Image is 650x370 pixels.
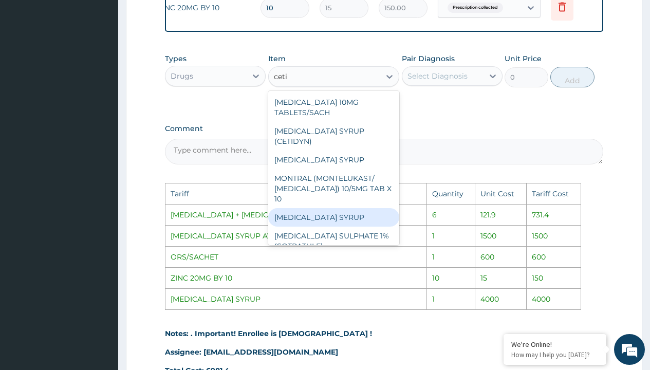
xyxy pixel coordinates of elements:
[475,288,527,309] td: 4000
[427,183,475,204] td: Quantity
[526,288,581,309] td: 4000
[165,183,427,204] td: Tariff
[268,227,400,255] div: [MEDICAL_DATA] SULPHATE 1% (SOTRATULE)
[427,204,475,225] td: 6
[448,3,503,13] span: Prescription collected
[427,267,475,288] td: 10
[505,53,542,64] label: Unit Price
[402,53,455,64] label: Pair Diagnosis
[475,225,527,246] td: 1500
[268,53,286,64] label: Item
[169,5,193,30] div: Minimize live chat window
[268,151,400,169] div: [MEDICAL_DATA] SYRUP
[407,71,468,81] div: Select Diagnosis
[165,347,603,357] div: Assignee: [EMAIL_ADDRESS][DOMAIN_NAME]
[427,246,475,267] td: 1
[165,225,427,246] td: [MEDICAL_DATA] SYRUP AVIPOL/[PERSON_NAME]
[526,204,581,225] td: 731.4
[5,254,196,290] textarea: Type your message and hit 'Enter'
[165,204,427,225] td: [MEDICAL_DATA] + [MEDICAL_DATA] 20/120 LUMARTEM X24
[427,225,475,246] td: 1
[60,116,142,220] span: We're online!
[526,225,581,246] td: 1500
[19,51,42,77] img: d_794563401_company_1708531726252_794563401
[550,67,594,87] button: Add
[268,208,400,227] div: [MEDICAL_DATA] SYRUP
[526,183,581,204] td: Tariff Cost
[171,71,193,81] div: Drugs
[475,183,527,204] td: Unit Cost
[511,340,599,349] div: We're Online!
[268,169,400,208] div: MONTRAL (MONTELUKAST/ [MEDICAL_DATA]) 10/5MG TAB X 10
[475,204,527,225] td: 121.9
[165,288,427,309] td: [MEDICAL_DATA] SYRUP
[511,350,599,359] p: How may I help you today?
[268,122,400,151] div: [MEDICAL_DATA] SYRUP (CETIDYN)
[268,93,400,122] div: [MEDICAL_DATA] 10MG TABLETS/SACH
[165,124,603,133] label: Comment
[427,288,475,309] td: 1
[526,267,581,288] td: 150
[53,58,173,71] div: Chat with us now
[165,267,427,288] td: ZINC 20MG BY 10
[475,246,527,267] td: 600
[165,54,187,63] label: Types
[475,267,527,288] td: 15
[526,246,581,267] td: 600
[165,246,427,267] td: ORS/SACHET
[165,328,603,339] div: Notes: . Important! Enrollee is [DEMOGRAPHIC_DATA] !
